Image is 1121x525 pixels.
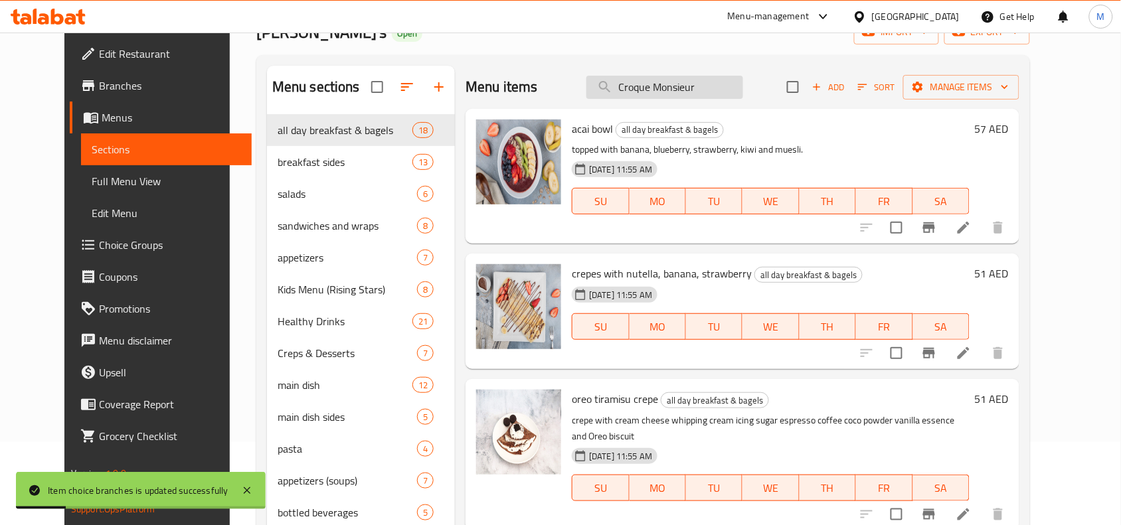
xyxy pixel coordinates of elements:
[267,305,455,337] div: Healthy Drinks21
[81,197,252,229] a: Edit Menu
[71,500,155,518] a: Support.OpsPlatform
[278,441,417,457] span: pasta
[418,443,433,455] span: 4
[805,192,851,211] span: TH
[413,379,433,392] span: 12
[913,313,970,340] button: SA
[48,483,228,498] div: Item choice branches is updated successfully
[476,264,561,349] img: crepes with nutella, banana, strawberry
[278,504,417,520] span: bottled beverages
[417,218,434,234] div: items
[807,77,849,98] span: Add item
[918,479,964,498] span: SA
[956,220,972,236] a: Edit menu item
[70,388,252,420] a: Coverage Report
[805,317,851,337] span: TH
[102,110,241,125] span: Menus
[267,369,455,401] div: main dish12
[616,122,724,138] div: all day breakfast & bagels
[858,80,895,95] span: Sort
[584,163,657,176] span: [DATE] 11:55 AM
[635,192,681,211] span: MO
[883,339,910,367] span: Select to update
[267,273,455,305] div: Kids Menu (Rising Stars)8
[975,119,1009,138] h6: 57 AED
[278,345,417,361] div: Creps & Desserts
[70,102,252,133] a: Menus
[755,267,862,283] span: all day breakfast & bagels
[861,192,907,211] span: FR
[691,479,737,498] span: TU
[982,212,1014,244] button: delete
[278,313,412,329] span: Healthy Drinks
[865,24,928,40] span: import
[278,377,412,393] span: main dish
[1097,9,1105,24] span: M
[578,192,624,211] span: SU
[272,77,360,97] h2: Menu sections
[914,79,1009,96] span: Manage items
[418,283,433,296] span: 8
[476,390,561,475] img: oreo tiramisu crepe
[418,475,433,487] span: 7
[572,263,752,283] span: crepes with nutella, banana, strawberry
[412,122,434,138] div: items
[918,317,964,337] span: SA
[630,188,686,214] button: MO
[956,506,972,522] a: Edit menu item
[99,301,241,317] span: Promotions
[861,317,907,337] span: FR
[81,133,252,165] a: Sections
[278,250,417,265] span: appetizers
[855,77,898,98] button: Sort
[418,188,433,200] span: 6
[856,313,912,340] button: FR
[872,9,960,24] div: [GEOGRAPHIC_DATA]
[578,317,624,337] span: SU
[982,337,1014,369] button: delete
[418,411,433,423] span: 5
[742,188,799,214] button: WE
[278,186,417,202] span: salads
[70,356,252,388] a: Upsell
[70,293,252,325] a: Promotions
[800,313,856,340] button: TH
[267,146,455,178] div: breakfast sides13
[635,479,681,498] span: MO
[423,71,455,103] button: Add section
[807,77,849,98] button: Add
[278,409,417,425] span: main dish sides
[586,76,743,99] input: search
[661,392,769,408] div: all day breakfast & bagels
[99,46,241,62] span: Edit Restaurant
[686,313,742,340] button: TU
[413,315,433,328] span: 21
[267,337,455,369] div: Creps & Desserts7
[616,122,723,137] span: all day breakfast & bagels
[805,479,851,498] span: TH
[913,212,945,244] button: Branch-specific-item
[728,9,810,25] div: Menu-management
[742,313,799,340] button: WE
[466,77,538,97] h2: Menu items
[800,475,856,501] button: TH
[392,28,422,39] span: Open
[412,313,434,329] div: items
[278,154,412,170] span: breakfast sides
[955,24,1019,40] span: export
[913,475,970,501] button: SA
[71,465,104,482] span: Version:
[856,188,912,214] button: FR
[476,119,561,204] img: acai bowl
[70,229,252,261] a: Choice Groups
[572,389,658,409] span: oreo tiramisu crepe
[70,38,252,70] a: Edit Restaurant
[267,242,455,273] div: appetizers7
[417,186,434,202] div: items
[417,504,434,520] div: items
